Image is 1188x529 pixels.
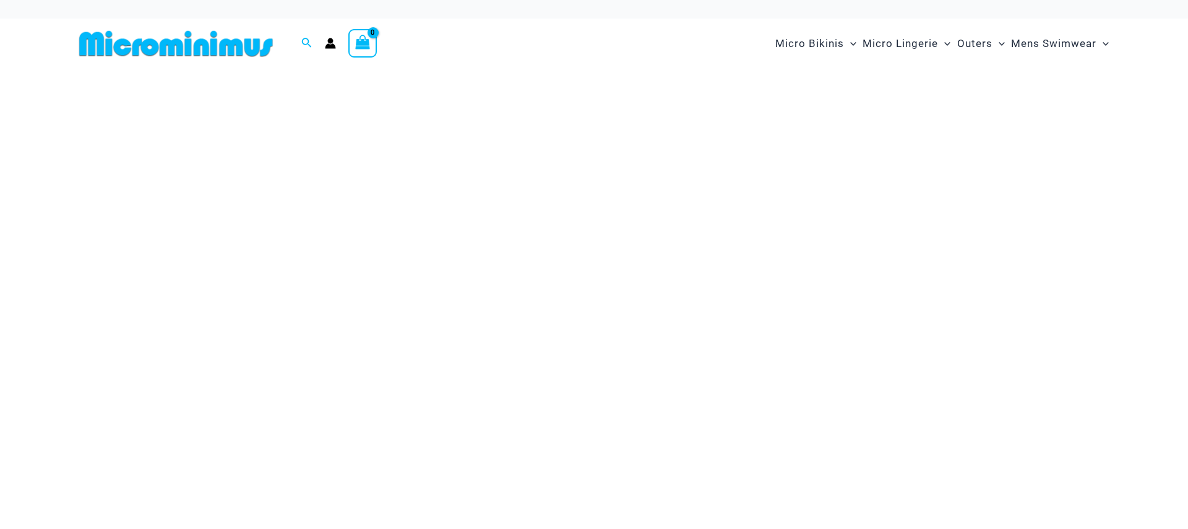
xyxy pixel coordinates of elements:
span: Micro Lingerie [863,28,938,59]
a: View Shopping Cart, empty [348,29,377,58]
a: Micro LingerieMenu ToggleMenu Toggle [859,25,953,62]
a: Mens SwimwearMenu ToggleMenu Toggle [1008,25,1112,62]
img: MM SHOP LOGO FLAT [74,30,278,58]
span: Menu Toggle [1096,28,1109,59]
span: Mens Swimwear [1011,28,1096,59]
span: Menu Toggle [938,28,950,59]
a: Account icon link [325,38,336,49]
span: Menu Toggle [992,28,1005,59]
span: Menu Toggle [844,28,856,59]
nav: Site Navigation [770,23,1114,64]
a: OutersMenu ToggleMenu Toggle [954,25,1008,62]
span: Micro Bikinis [775,28,844,59]
a: Micro BikinisMenu ToggleMenu Toggle [772,25,859,62]
span: Outers [957,28,992,59]
a: Search icon link [301,36,312,51]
